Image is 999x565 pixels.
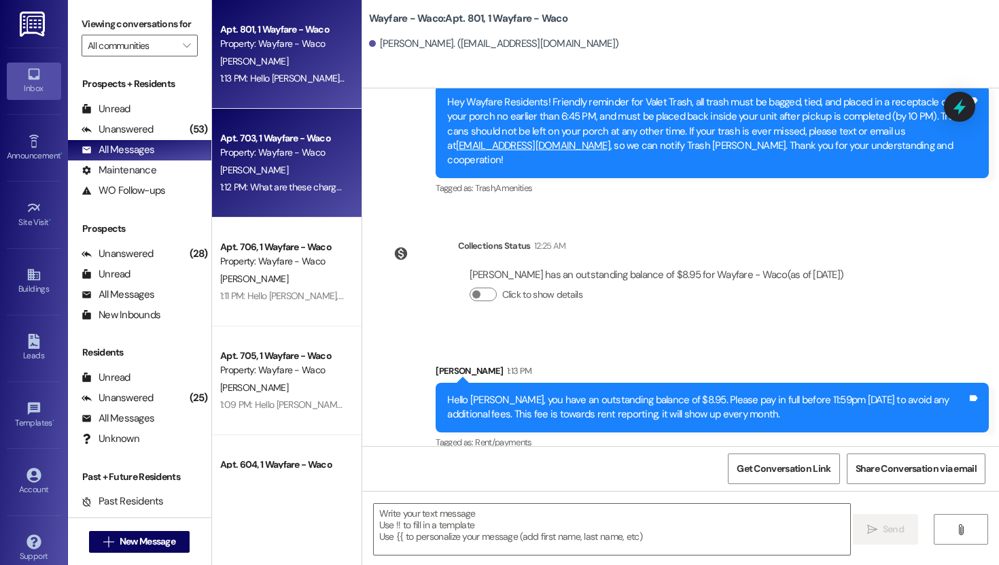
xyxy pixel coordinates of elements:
div: Unanswered [82,247,154,261]
span: • [49,216,51,225]
i:  [103,536,113,547]
div: Unanswered [82,122,154,137]
input: All communities [88,35,176,56]
div: Collections Status [458,239,531,253]
div: Unread [82,102,130,116]
div: Prospects + Residents [68,77,211,91]
span: Get Conversation Link [737,462,830,476]
a: Buildings [7,263,61,300]
div: Prospects [68,222,211,236]
a: Leads [7,330,61,366]
div: Unanswered [82,391,154,405]
label: Viewing conversations for [82,14,198,35]
span: • [60,149,63,158]
b: Wayfare - Waco: Apt. 801, 1 Wayfare - Waco [369,12,567,26]
div: Property: Wayfare - Waco [220,37,346,51]
div: Apt. 703, 1 Wayfare - Waco [220,131,346,145]
span: [PERSON_NAME] [220,381,288,394]
span: Share Conversation via email [856,462,977,476]
a: Inbox [7,63,61,99]
span: • [52,416,54,426]
div: Apt. 801, 1 Wayfare - Waco [220,22,346,37]
span: [PERSON_NAME] [220,164,288,176]
div: WO Follow-ups [82,184,165,198]
div: Future Residents [82,515,173,529]
i:  [867,524,877,535]
div: 1:13 PM [504,364,531,378]
div: [PERSON_NAME] [436,364,989,383]
div: 12:25 AM [531,239,566,253]
span: Send [883,522,904,536]
div: (28) [186,243,211,264]
div: Past + Future Residents [68,470,211,484]
i:  [183,40,190,51]
button: Send [853,514,919,545]
a: Templates • [7,397,61,434]
img: ResiDesk Logo [20,12,48,37]
div: Apt. 706, 1 Wayfare - Waco [220,240,346,254]
span: Trash , [475,182,495,194]
div: 1:12 PM: What are these charges for? [220,181,363,193]
div: Property: Wayfare - Waco [220,254,346,269]
div: Unread [82,267,130,281]
span: Rent/payments [475,436,532,448]
span: Amenities [495,182,532,194]
div: Property: Wayfare - Waco [220,145,346,160]
label: Click to show details [502,288,582,302]
button: Share Conversation via email [847,453,985,484]
span: New Message [120,534,175,549]
div: Apt. 705, 1 Wayfare - Waco [220,349,346,363]
i:  [956,524,966,535]
div: (53) [186,119,211,140]
div: 1:09 PM: Hello [PERSON_NAME], you have an outstanding balance of $8.95. Please pay in full before... [220,398,992,411]
div: Property: Wayfare - Waco [220,363,346,377]
div: Tagged as: [436,432,989,452]
div: Hey Wayfare Residents! Friendly reminder for Valet Trash, all trash must be bagged, tied, and pla... [447,95,967,168]
span: [PERSON_NAME] [220,273,288,285]
div: Maintenance [82,163,156,177]
div: Unread [82,371,130,385]
a: Site Visit • [7,196,61,233]
div: Residents [68,345,211,360]
div: Hello [PERSON_NAME], you have an outstanding balance of $8.95. Please pay in full before 11:59pm ... [447,393,967,422]
div: Past Residents [82,494,164,509]
a: [EMAIL_ADDRESS][DOMAIN_NAME] [456,139,610,152]
div: New Inbounds [82,308,160,322]
div: Apt. 604, 1 Wayfare - Waco [220,458,346,472]
div: (25) [186,388,211,409]
div: All Messages [82,143,154,157]
div: [PERSON_NAME]. ([EMAIL_ADDRESS][DOMAIN_NAME]) [369,37,619,51]
div: All Messages [82,288,154,302]
a: Account [7,464,61,500]
span: [PERSON_NAME] [220,55,288,67]
div: All Messages [82,411,154,426]
button: Get Conversation Link [728,453,839,484]
div: Tagged as: [436,178,989,198]
div: [PERSON_NAME] has an outstanding balance of $8.95 for Wayfare - Waco (as of [DATE]) [470,268,844,282]
div: Unknown [82,432,139,446]
button: New Message [89,531,190,553]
